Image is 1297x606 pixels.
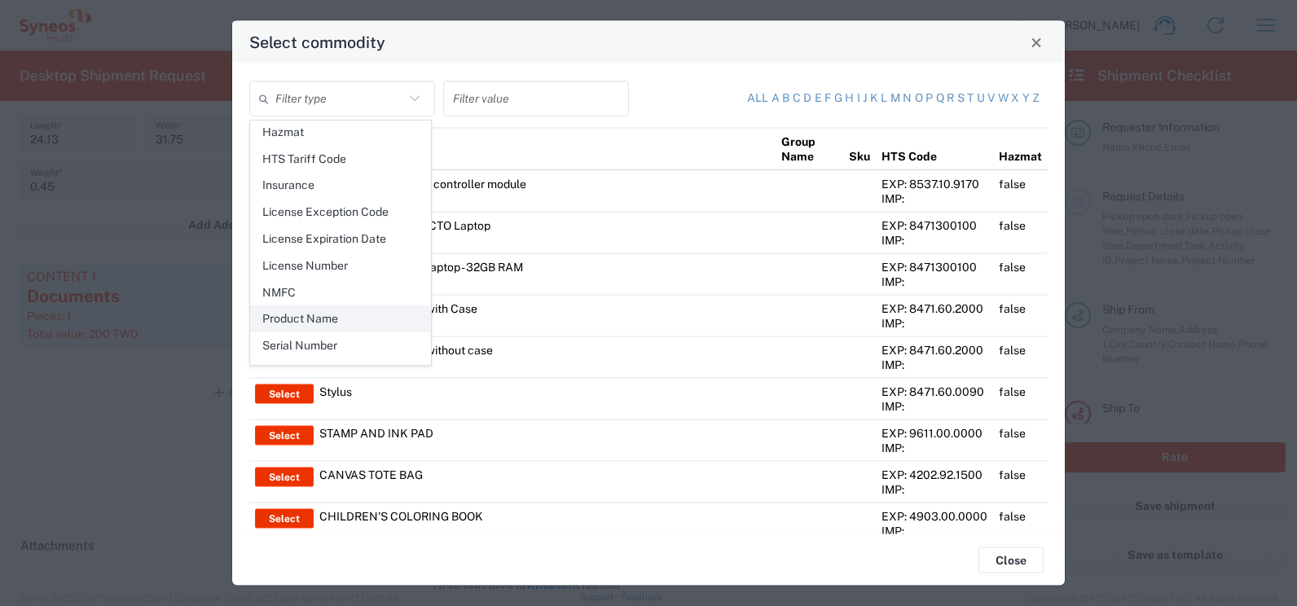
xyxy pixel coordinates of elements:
[255,384,314,404] button: Select
[882,191,987,206] div: IMP:
[947,90,954,107] a: r
[993,295,1048,336] td: false
[251,280,430,305] span: NMFC
[793,90,801,107] a: c
[251,173,430,198] span: Insurance
[251,253,430,279] span: License Number
[876,128,993,170] th: HTS Code
[915,90,923,107] a: o
[249,30,385,54] h4: Select commodity
[882,233,987,248] div: IMP:
[314,170,776,213] td: Two position actuator controller module
[987,90,995,107] a: v
[998,90,1009,107] a: w
[882,274,987,289] div: IMP:
[882,399,987,414] div: IMP:
[803,90,811,107] a: d
[255,426,314,446] button: Select
[776,128,843,170] th: Group Name
[882,441,987,455] div: IMP:
[251,120,430,145] span: Hazmat
[882,316,987,331] div: IMP:
[882,177,987,191] div: EXP: 8537.10.9170
[882,384,987,399] div: EXP: 8471.60.0090
[881,90,887,107] a: l
[993,419,1048,461] td: false
[925,90,933,107] a: p
[882,468,987,482] div: EXP: 4202.92.1500
[993,461,1048,503] td: false
[1011,90,1019,107] a: x
[314,253,776,295] td: ThinkPad P16 Gen 1 Laptop - 32GB RAM
[1032,90,1040,107] a: z
[977,90,985,107] a: u
[772,90,780,107] a: a
[747,90,768,107] a: All
[843,128,876,170] th: Sku
[314,295,776,336] td: Bluetooth Keyboard with Case
[1022,90,1030,107] a: y
[993,212,1048,253] td: false
[882,426,987,441] div: EXP: 9611.00.0000
[993,253,1048,295] td: false
[863,90,867,107] a: j
[857,90,860,107] a: i
[882,524,987,538] div: IMP:
[967,90,974,107] a: t
[882,343,987,358] div: EXP: 8471.60.2000
[815,90,822,107] a: e
[255,468,314,487] button: Select
[993,128,1048,170] th: Hazmat
[251,333,430,358] span: Serial Number
[882,218,987,233] div: EXP: 8471300100
[882,301,987,316] div: EXP: 8471.60.2000
[314,336,776,378] td: Bluetooth Keyboard without case
[824,90,831,107] a: f
[314,503,776,544] td: CHILDREN'S COLORING BOOK
[870,90,878,107] a: k
[251,147,430,172] span: HTS Tariff Code
[255,509,314,529] button: Select
[957,90,965,107] a: s
[782,90,789,107] a: b
[993,170,1048,213] td: false
[251,360,430,385] span: SKU / Part No.
[890,90,900,107] a: m
[882,358,987,372] div: IMP:
[936,90,944,107] a: q
[882,482,987,497] div: IMP:
[882,509,987,524] div: EXP: 4903.00.0000
[903,90,912,107] a: n
[314,461,776,503] td: CANVAS TOTE BAG
[993,378,1048,419] td: false
[993,336,1048,378] td: false
[845,90,854,107] a: h
[314,212,776,253] td: Dell Latitude 5430 XCTO Laptop
[314,378,776,419] td: Stylus
[314,419,776,461] td: STAMP AND INK PAD
[978,547,1044,573] button: Close
[251,200,430,225] span: License Exception Code
[882,260,987,274] div: EXP: 8471300100
[1025,31,1048,54] button: Close
[251,226,430,252] span: License Expiration Date
[251,306,430,332] span: Product Name
[993,503,1048,544] td: false
[314,128,776,170] th: Product Name
[834,90,842,107] a: g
